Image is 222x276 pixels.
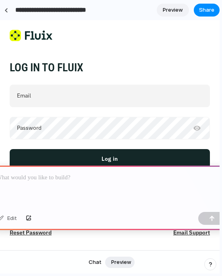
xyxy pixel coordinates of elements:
[106,256,136,269] button: Preview
[10,129,210,148] button: Log in
[84,256,106,269] button: Chat
[157,4,189,17] a: Preview
[163,6,183,14] span: Preview
[194,4,220,17] button: Share
[199,6,214,14] span: Share
[179,191,220,230] iframe: Chat Widget
[100,158,120,166] span: OR
[191,102,203,114] button: Show password
[89,258,102,266] span: Chat
[173,209,210,216] a: Email Support
[10,40,210,55] div: Log in to Fluix
[10,176,210,195] a: Log in with Single Sign-On
[10,209,52,216] a: Reset Password
[111,258,131,266] span: Preview
[10,10,52,21] img: logo-mobile.svg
